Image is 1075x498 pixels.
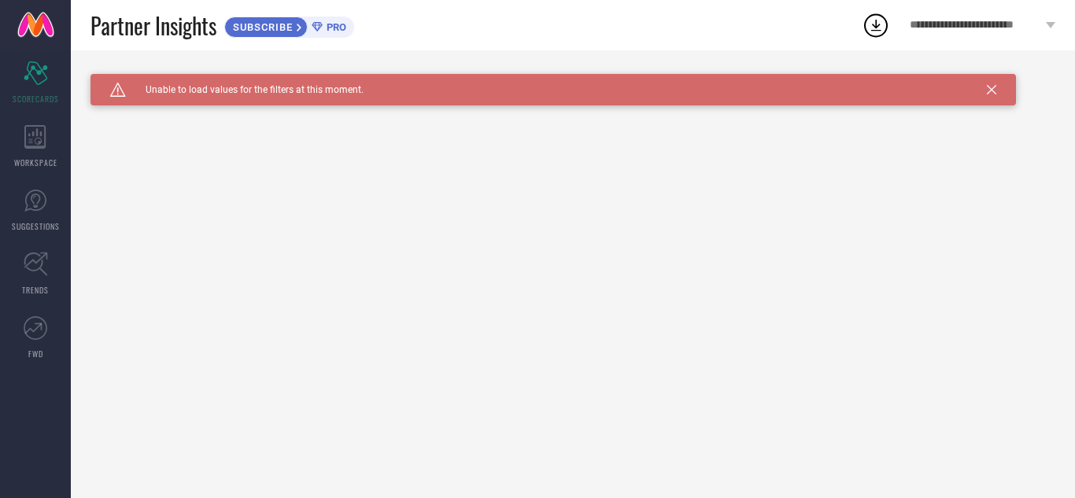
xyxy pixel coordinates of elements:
[28,348,43,360] span: FWD
[225,21,297,33] span: SUBSCRIBE
[22,284,49,296] span: TRENDS
[13,93,59,105] span: SCORECARDS
[91,9,216,42] span: Partner Insights
[323,21,346,33] span: PRO
[224,13,354,38] a: SUBSCRIBEPRO
[12,220,60,232] span: SUGGESTIONS
[126,84,364,95] span: Unable to load values for the filters at this moment.
[14,157,57,168] span: WORKSPACE
[862,11,890,39] div: Open download list
[91,74,1055,87] div: Unable to load filters at this moment. Please try later.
